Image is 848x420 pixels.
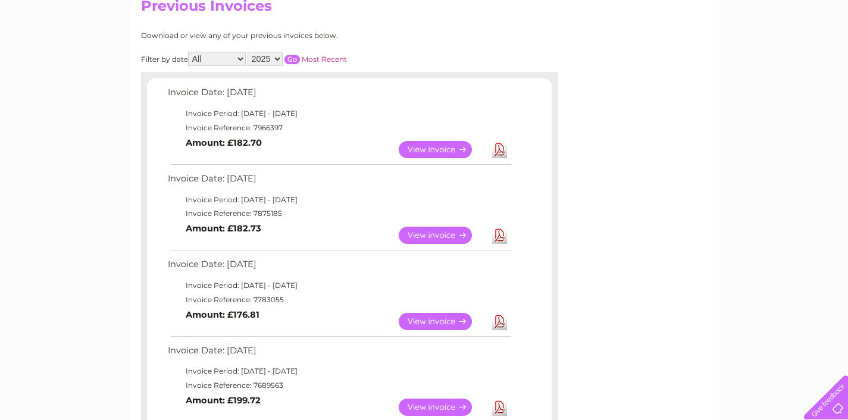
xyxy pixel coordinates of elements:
img: logo.png [30,31,90,67]
td: Invoice Date: [DATE] [165,256,513,278]
a: View [399,399,486,416]
td: Invoice Reference: 7783055 [165,293,513,307]
a: 0333 014 3131 [624,6,706,21]
b: Amount: £199.72 [186,395,261,406]
div: Clear Business is a trading name of Verastar Limited (registered in [GEOGRAPHIC_DATA] No. 3667643... [143,7,706,58]
a: Blog [744,51,762,59]
a: Contact [769,51,798,59]
b: Amount: £182.70 [186,137,262,148]
td: Invoice Period: [DATE] - [DATE] [165,106,513,121]
td: Invoice Date: [DATE] [165,343,513,365]
div: Download or view any of your previous invoices below. [141,32,453,40]
td: Invoice Date: [DATE] [165,84,513,106]
a: Download [492,399,507,416]
td: Invoice Period: [DATE] - [DATE] [165,278,513,293]
a: Water [639,51,661,59]
div: Filter by date [141,52,453,66]
a: View [399,227,486,244]
a: View [399,141,486,158]
td: Invoice Reference: 7689563 [165,378,513,393]
a: Most Recent [302,55,347,64]
b: Amount: £176.81 [186,309,259,320]
a: Telecoms [702,51,737,59]
td: Invoice Reference: 7875185 [165,206,513,221]
a: Download [492,313,507,330]
td: Invoice Date: [DATE] [165,171,513,193]
a: Download [492,141,507,158]
a: Download [492,227,507,244]
a: View [399,313,486,330]
a: Energy [668,51,694,59]
td: Invoice Period: [DATE] - [DATE] [165,193,513,207]
a: Log out [809,51,837,59]
b: Amount: £182.73 [186,223,261,234]
td: Invoice Reference: 7966397 [165,121,513,135]
td: Invoice Period: [DATE] - [DATE] [165,364,513,378]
